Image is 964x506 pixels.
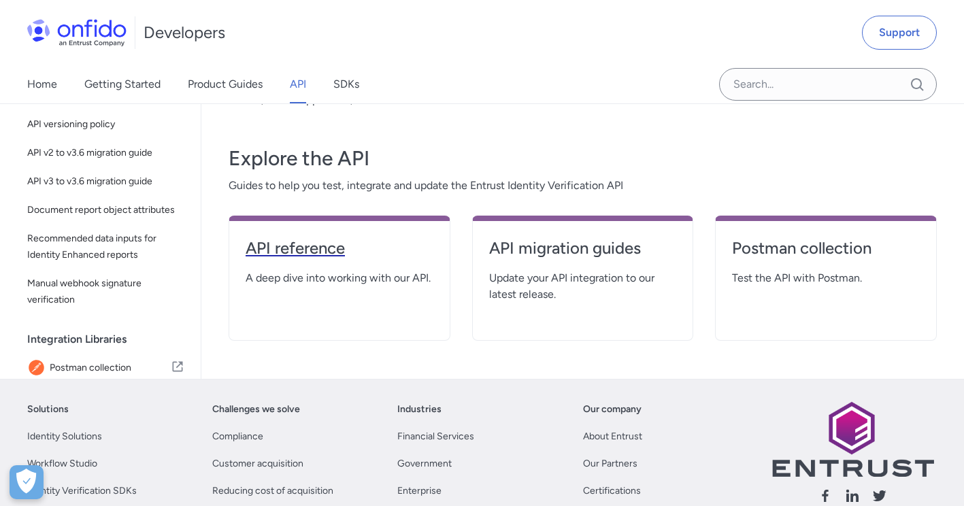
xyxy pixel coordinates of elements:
[22,225,190,269] a: Recommended data inputs for Identity Enhanced reports
[771,401,934,477] img: Entrust logo
[27,428,102,445] a: Identity Solutions
[22,168,190,195] a: API v3 to v3.6 migration guide
[489,270,677,303] span: Update your API integration to our latest release.
[27,19,127,46] img: Onfido Logo
[27,483,137,499] a: Identity Verification SDKs
[27,358,50,377] img: IconPostman collection
[246,237,433,270] a: API reference
[188,65,263,103] a: Product Guides
[27,65,57,103] a: Home
[22,197,190,224] a: Document report object attributes
[27,202,184,218] span: Document report object attributes
[27,326,195,353] div: Integration Libraries
[583,456,637,472] a: Our Partners
[27,116,184,133] span: API versioning policy
[22,111,190,138] a: API versioning policy
[246,270,433,286] span: A deep dive into working with our API.
[229,178,937,194] span: Guides to help you test, integrate and update the Entrust Identity Verification API
[84,65,161,103] a: Getting Started
[583,483,641,499] a: Certifications
[212,456,303,472] a: Customer acquisition
[22,270,190,314] a: Manual webhook signature verification
[212,401,300,418] a: Challenges we solve
[397,428,474,445] a: Financial Services
[22,353,190,383] a: IconPostman collectionPostman collection
[27,173,184,190] span: API v3 to v3.6 migration guide
[27,231,184,263] span: Recommended data inputs for Identity Enhanced reports
[27,456,97,472] a: Workflow Studio
[10,465,44,499] button: Open Preferences
[583,428,642,445] a: About Entrust
[290,65,306,103] a: API
[144,22,225,44] h1: Developers
[212,483,333,499] a: Reducing cost of acquisition
[246,237,433,259] h4: API reference
[10,465,44,499] div: Cookie Preferences
[397,401,442,418] a: Industries
[229,145,937,172] h3: Explore the API
[397,456,452,472] a: Government
[732,237,920,259] h4: Postman collection
[844,488,861,504] svg: Follow us linkedin
[27,401,69,418] a: Solutions
[489,237,677,259] h4: API migration guides
[50,358,171,377] span: Postman collection
[871,488,888,504] svg: Follow us X (Twitter)
[22,139,190,167] a: API v2 to v3.6 migration guide
[719,68,937,101] input: Onfido search input field
[397,483,442,499] a: Enterprise
[333,65,359,103] a: SDKs
[212,428,263,445] a: Compliance
[583,401,642,418] a: Our company
[862,16,937,50] a: Support
[489,237,677,270] a: API migration guides
[27,145,184,161] span: API v2 to v3.6 migration guide
[817,488,833,504] svg: Follow us facebook
[27,275,184,308] span: Manual webhook signature verification
[732,270,920,286] span: Test the API with Postman.
[732,237,920,270] a: Postman collection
